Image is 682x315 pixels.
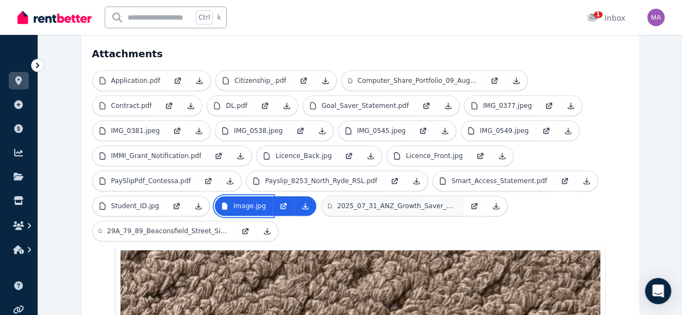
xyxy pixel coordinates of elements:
[337,202,456,210] p: 2025_07_31_ANZ_Growth_Saver_x8733_Statement.pdf
[216,71,293,90] a: Citizenship_.pdf
[111,126,160,135] p: IMG_0381.jpeg
[557,121,579,141] a: Download Attachment
[207,96,254,116] a: DL.pdf
[384,171,406,191] a: Open in new Tab
[93,171,198,191] a: PaySlipPdf_Contessa.pdf
[234,126,283,135] p: IMG_0538.jpeg
[289,121,311,141] a: Open in new Tab
[412,121,434,141] a: Open in new Tab
[322,101,409,110] p: Goal_Saver_Statement.pdf
[215,196,273,216] a: image.jpg
[463,196,485,216] a: Open in new Tab
[538,96,560,116] a: Open in new Tab
[111,152,202,160] p: IMMI_Grant_Notification.pdf
[315,71,336,90] a: Download Attachment
[230,146,251,166] a: Download Attachment
[234,221,256,241] a: Open in new Tab
[484,71,505,90] a: Open in new Tab
[233,202,266,210] p: image.jpg
[338,146,360,166] a: Open in new Tab
[93,96,159,116] a: Contract.pdf
[93,71,167,90] a: Application.pdf
[166,121,188,141] a: Open in new Tab
[92,40,629,62] h4: Attachments
[111,101,152,110] p: Contract.pdf
[483,101,532,110] p: IMG_0377.jpeg
[469,146,491,166] a: Open in new Tab
[293,71,315,90] a: Open in new Tab
[256,221,278,241] a: Download Attachment
[254,96,276,116] a: Open in new Tab
[322,196,463,216] a: 2025_07_31_ANZ_Growth_Saver_x8733_Statement.pdf
[276,96,298,116] a: Download Attachment
[480,126,529,135] p: IMG_0549.jpeg
[406,171,427,191] a: Download Attachment
[265,177,377,185] p: Payslip_8253_North_Ryde_RSL.pdf
[273,196,294,216] a: Open in new Tab
[93,121,167,141] a: IMG_0381.jpeg
[360,146,382,166] a: Download Attachment
[180,96,202,116] a: Download Attachment
[215,121,289,141] a: IMG_0538.jpeg
[554,171,576,191] a: Open in new Tab
[93,221,234,241] a: 29A_79_89_Beaconsfield_Street_Silverwater_Lease_Agreement.pdf
[491,146,513,166] a: Download Attachment
[188,196,209,216] a: Download Attachment
[158,96,180,116] a: Open in new Tab
[437,96,459,116] a: Download Attachment
[166,196,188,216] a: Open in new Tab
[257,146,338,166] a: Licence_Back.jpg
[485,196,507,216] a: Download Attachment
[111,202,159,210] p: Student_ID.jpg
[311,121,333,141] a: Download Attachment
[434,121,456,141] a: Download Attachment
[111,177,191,185] p: PaySlipPdf_Contessa.pdf
[464,96,539,116] a: IMG_0377.jpeg
[451,177,547,185] p: Smart_Access_Statement.pdf
[188,121,210,141] a: Download Attachment
[560,96,582,116] a: Download Attachment
[505,71,527,90] a: Download Attachment
[303,96,415,116] a: Goal_Saver_Statement.pdf
[594,11,602,18] span: 1
[111,76,160,85] p: Application.pdf
[219,171,241,191] a: Download Attachment
[647,9,665,26] img: Matthew
[17,9,92,26] img: RentBetter
[415,96,437,116] a: Open in new Tab
[645,278,671,304] div: Open Intercom Messenger
[535,121,557,141] a: Open in new Tab
[189,71,210,90] a: Download Attachment
[576,171,597,191] a: Download Attachment
[197,171,219,191] a: Open in new Tab
[406,152,462,160] p: Licence_Front.jpg
[208,146,230,166] a: Open in new Tab
[358,76,477,85] p: Computer_Share_Portfolio_09_Aug_2025_09_37_05.pdf
[357,126,406,135] p: IMG_0545.jpeg
[433,171,554,191] a: Smart_Access_Statement.pdf
[275,152,331,160] p: Licence_Back.jpg
[246,171,384,191] a: Payslip_8253_North_Ryde_RSL.pdf
[342,71,484,90] a: Computer_Share_Portfolio_09_Aug_2025_09_37_05.pdf
[167,71,189,90] a: Open in new Tab
[461,121,535,141] a: IMG_0549.jpeg
[587,13,625,23] div: Inbox
[196,10,213,25] span: Ctrl
[234,76,286,85] p: Citizenship_.pdf
[339,121,413,141] a: IMG_0545.jpeg
[226,101,247,110] p: DL.pdf
[93,146,208,166] a: IMMI_Grant_Notification.pdf
[387,146,469,166] a: Licence_Front.jpg
[294,196,316,216] a: Download Attachment
[217,13,221,22] span: k
[93,196,166,216] a: Student_ID.jpg
[107,227,227,235] p: 29A_79_89_Beaconsfield_Street_Silverwater_Lease_Agreement.pdf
